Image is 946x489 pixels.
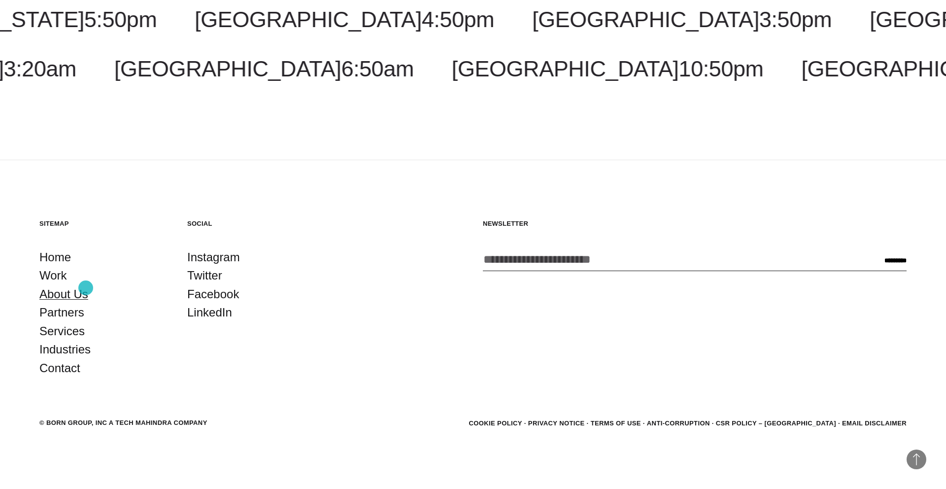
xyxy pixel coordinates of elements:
span: 10:50pm [679,56,764,81]
span: 6:50am [341,56,414,81]
a: Services [39,322,85,341]
a: Home [39,248,71,267]
h5: Sitemap [39,219,168,228]
a: Email Disclaimer [842,419,907,427]
button: Back to Top [907,450,926,469]
a: Privacy Notice [528,419,585,427]
a: Work [39,266,67,285]
a: [GEOGRAPHIC_DATA]10:50pm [452,56,764,81]
a: LinkedIn [187,303,232,322]
span: 3:20am [4,56,76,81]
a: [GEOGRAPHIC_DATA]6:50am [114,56,414,81]
h5: Social [187,219,315,228]
a: Contact [39,359,80,378]
a: Industries [39,340,91,359]
h5: Newsletter [483,219,907,228]
a: Anti-Corruption [647,419,710,427]
a: Terms of Use [591,419,641,427]
a: Partners [39,303,84,322]
div: © BORN GROUP, INC A Tech Mahindra Company [39,418,207,428]
span: 4:50pm [422,7,494,32]
a: [GEOGRAPHIC_DATA]4:50pm [195,7,494,32]
span: 3:50pm [759,7,832,32]
a: [GEOGRAPHIC_DATA]3:50pm [532,7,832,32]
a: About Us [39,285,88,304]
a: CSR POLICY – [GEOGRAPHIC_DATA] [716,419,836,427]
a: Facebook [187,285,239,304]
span: 5:50pm [84,7,157,32]
a: Cookie Policy [469,419,522,427]
a: Instagram [187,248,240,267]
a: Twitter [187,266,222,285]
